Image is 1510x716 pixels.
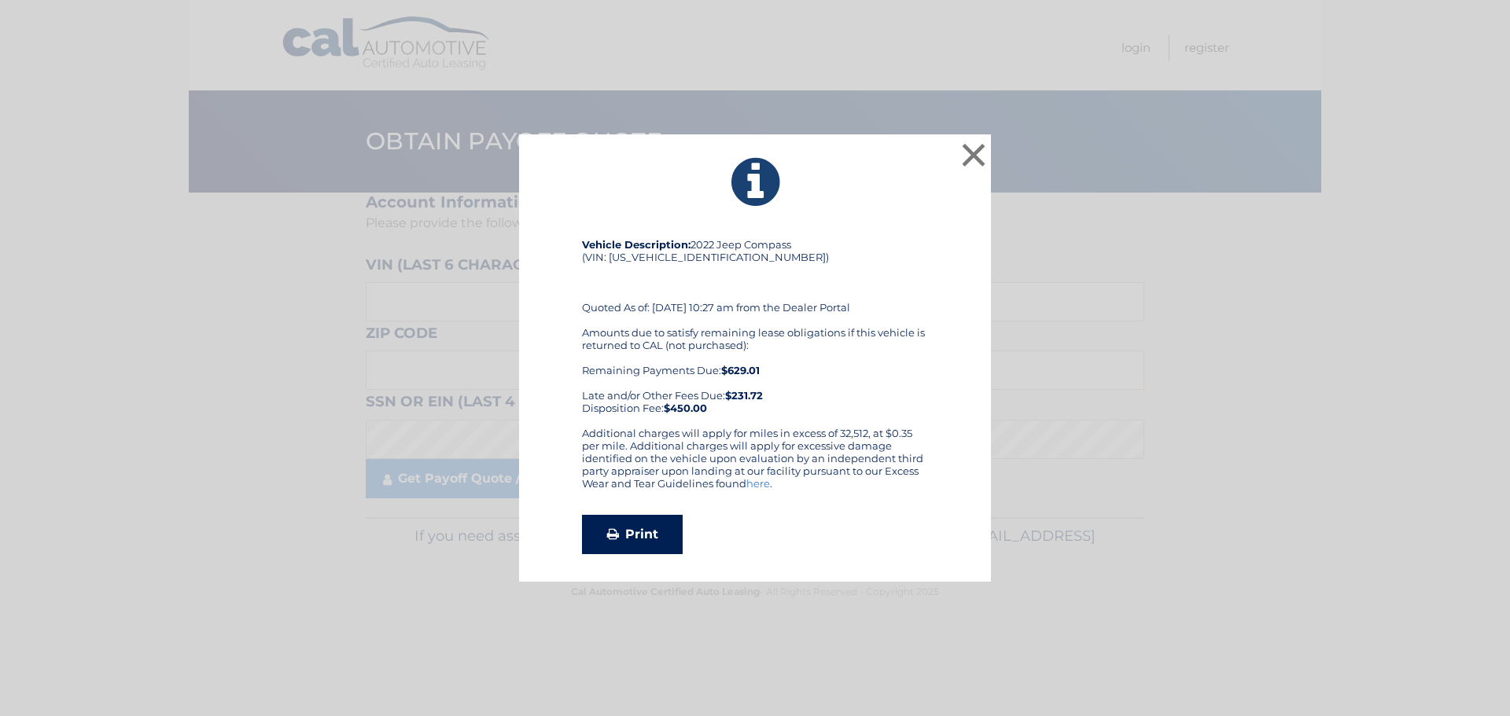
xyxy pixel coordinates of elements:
[582,427,928,502] div: Additional charges will apply for miles in excess of 32,512, at $0.35 per mile. Additional charge...
[664,402,707,414] strong: $450.00
[582,238,928,427] div: 2022 Jeep Compass (VIN: [US_VEHICLE_IDENTIFICATION_NUMBER]) Quoted As of: [DATE] 10:27 am from th...
[582,515,683,554] a: Print
[958,139,989,171] button: ×
[582,326,928,414] div: Amounts due to satisfy remaining lease obligations if this vehicle is returned to CAL (not purcha...
[582,238,691,251] strong: Vehicle Description:
[721,364,760,376] b: $629.01
[746,477,770,490] a: here
[725,389,763,402] b: $231.72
